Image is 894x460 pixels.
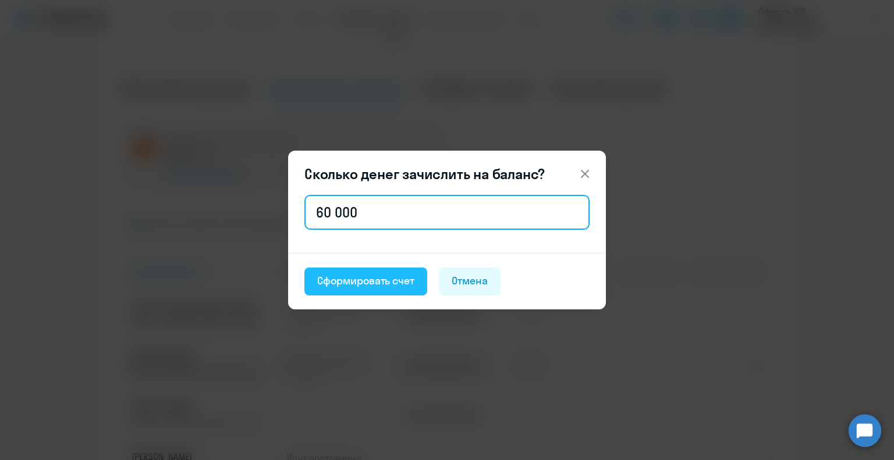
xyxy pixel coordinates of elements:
[439,268,501,295] button: Отмена
[288,165,606,183] header: Сколько денег зачислить на баланс?
[304,268,427,295] button: Сформировать счет
[452,273,488,288] div: Отмена
[317,273,414,288] div: Сформировать счет
[304,195,590,230] input: 1 000 000 000 ₽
